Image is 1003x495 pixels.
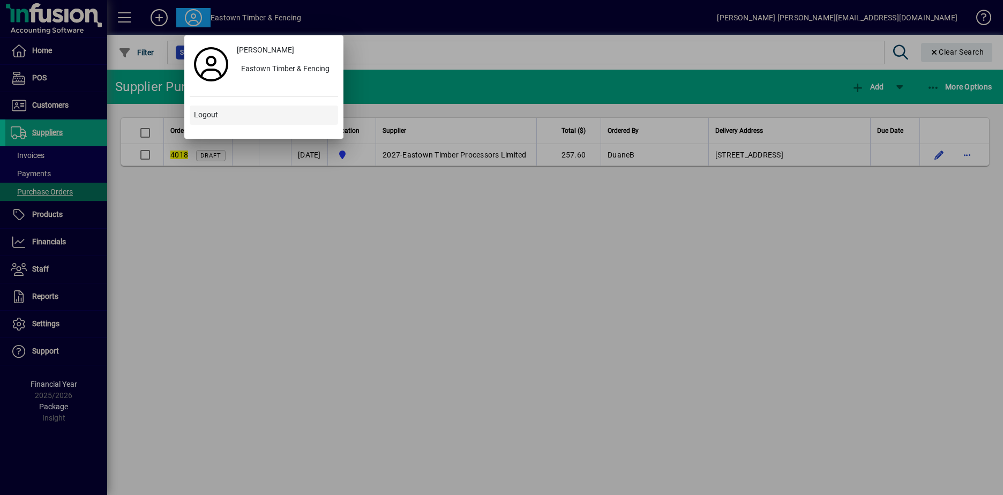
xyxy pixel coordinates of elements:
a: [PERSON_NAME] [233,41,338,60]
span: [PERSON_NAME] [237,44,294,56]
a: Profile [190,55,233,74]
span: Logout [194,109,218,121]
button: Logout [190,106,338,125]
button: Eastown Timber & Fencing [233,60,338,79]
